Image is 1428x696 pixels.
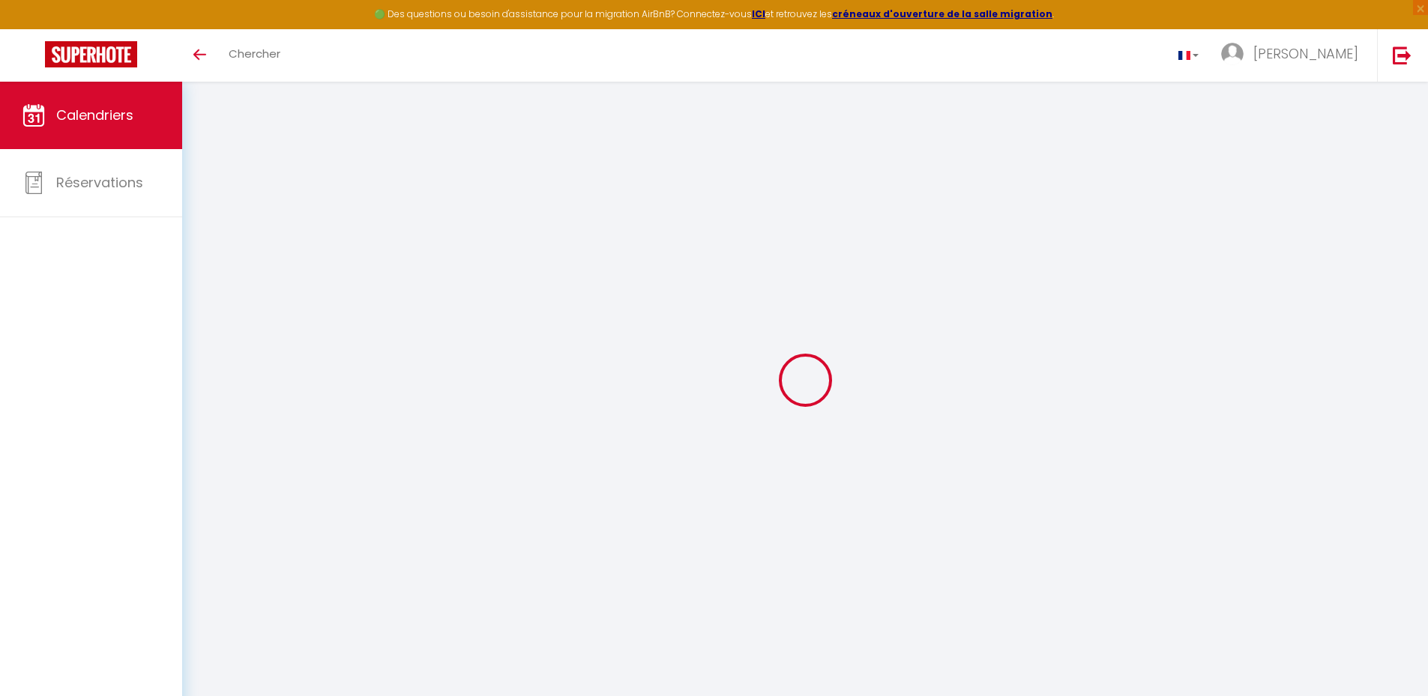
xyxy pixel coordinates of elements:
span: Calendriers [56,106,133,124]
span: Réservations [56,173,143,192]
button: Ouvrir le widget de chat LiveChat [12,6,57,51]
a: ... [PERSON_NAME] [1210,29,1377,82]
a: créneaux d'ouverture de la salle migration [832,7,1052,20]
img: Super Booking [45,41,137,67]
span: [PERSON_NAME] [1253,44,1358,63]
img: logout [1393,46,1412,64]
a: ICI [752,7,765,20]
span: Chercher [229,46,280,61]
img: ... [1221,43,1244,65]
a: Chercher [217,29,292,82]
